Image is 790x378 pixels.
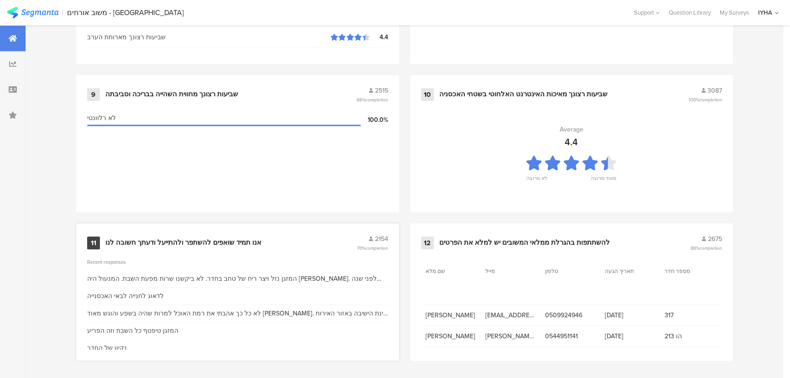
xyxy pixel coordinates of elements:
[357,245,388,252] span: 70%
[715,8,754,17] a: My Surveys
[7,7,58,18] img: segmanta logo
[105,238,261,247] div: אנו תמיד שואפים להשתפר ולהתייעל ודעתך חשובה לנו
[87,309,388,318] div: לא כל כך אהבתי את רמת האוכל למרות שהיה בשפע והוגש מאוד [PERSON_NAME]. פינת הישיבה באזור האירוח של...
[361,115,388,125] div: 100.0%
[485,331,536,341] span: [PERSON_NAME][EMAIL_ADDRESS][DOMAIN_NAME]
[691,245,722,252] span: 88%
[365,96,388,103] span: completion
[665,310,715,320] span: 317
[87,326,178,336] div: המזגן טיפטף כל השבת וזה הפריע
[365,245,388,252] span: completion
[526,174,547,187] div: לא מרוצה
[375,86,388,95] span: 2515
[485,267,526,275] section: מייל
[426,267,467,275] section: שם מלא
[62,7,63,18] div: |
[605,331,655,341] span: [DATE]
[758,8,772,17] div: IYHA
[708,234,722,244] span: 2675
[421,236,434,249] div: 12
[699,245,722,252] span: completion
[565,135,578,149] div: 4.4
[485,310,536,320] span: [EMAIL_ADDRESS][DOMAIN_NAME]
[699,96,722,103] span: completion
[87,113,116,123] span: לא רלוונטי
[605,310,655,320] span: [DATE]
[87,32,331,42] div: שביעות רצונך מארוחת הערב
[689,96,722,103] span: 100%
[605,267,646,275] section: תאריך הגעה
[421,88,434,101] div: 10
[665,331,715,341] span: 213 הו
[87,258,388,266] div: Recent responses
[545,267,586,275] section: טלפון
[87,343,127,353] div: נקיון של החדר
[87,236,100,249] div: 11
[439,238,610,247] div: להשתתפות בהגרלת ממלאי המשובים יש למלא את הפרטים
[560,125,583,134] div: Average
[665,267,706,275] section: מספר חדר
[426,310,476,320] span: [PERSON_NAME]
[67,8,184,17] div: משוב אורחים - [GEOGRAPHIC_DATA]
[426,331,476,341] span: [PERSON_NAME]
[545,331,596,341] span: 0544951141
[370,32,388,42] div: 4.4
[634,5,660,20] div: Support
[357,96,388,103] span: 86%
[105,90,238,99] div: שביעות רצונך מחווית השהייה בבריכה וסביבתה
[591,174,616,187] div: מאוד מרוצה
[375,234,388,244] span: 2154
[545,310,596,320] span: 0509924946
[664,8,715,17] a: Question Library
[87,88,100,101] div: 9
[707,86,722,95] span: 3087
[87,274,388,283] div: המזגן נזל ויצר ריח של טחב בחדר. לא ביקשנו שרות מפעת השבת. המנעול היה [PERSON_NAME]. לפני שנה היינ...
[87,291,164,301] div: לדאוג לחנייה לבאי האכסנייה
[439,90,608,99] div: שביעות רצונך מאיכות האינטרנט האלחוטי בשטחי האכסניה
